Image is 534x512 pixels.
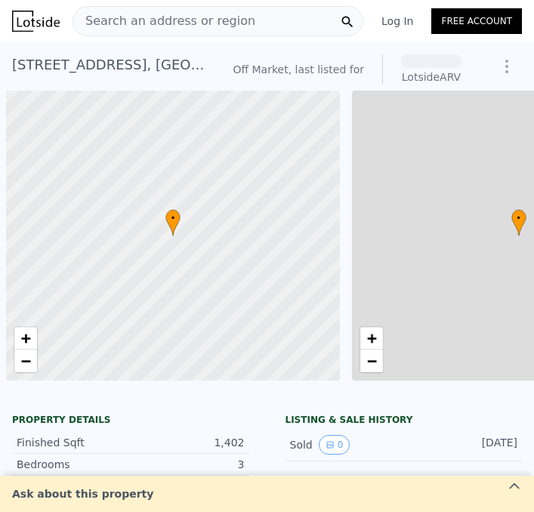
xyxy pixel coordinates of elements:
div: Finished Sqft [17,435,131,450]
a: Zoom in [14,327,37,350]
span: • [511,211,526,225]
a: Zoom in [360,327,383,350]
span: Search an address or region [73,12,255,30]
div: Sold [290,435,392,455]
a: Free Account [431,8,522,34]
span: + [21,328,31,347]
div: 1,402 [131,435,245,450]
a: Log In [363,14,431,29]
div: • [165,209,181,236]
div: • [511,209,526,236]
span: − [366,351,376,370]
button: Show Options [492,51,522,82]
span: • [165,211,181,225]
span: + [366,328,376,347]
img: Lotside [12,11,60,32]
div: Bedrooms [17,457,131,472]
div: Off Market, last listed for [233,62,364,77]
div: LISTING & SALE HISTORY [286,414,523,429]
button: View historical data [319,435,350,455]
div: 3 [131,457,245,472]
div: [STREET_ADDRESS] , [GEOGRAPHIC_DATA] , [GEOGRAPHIC_DATA] 76116 [12,54,208,76]
span: − [21,351,31,370]
a: Zoom out [14,350,37,372]
div: [DATE] [467,435,517,455]
div: Property details [12,414,249,426]
a: Zoom out [360,350,383,372]
div: Lotside ARV [401,69,461,85]
div: Ask about this property [3,486,162,501]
